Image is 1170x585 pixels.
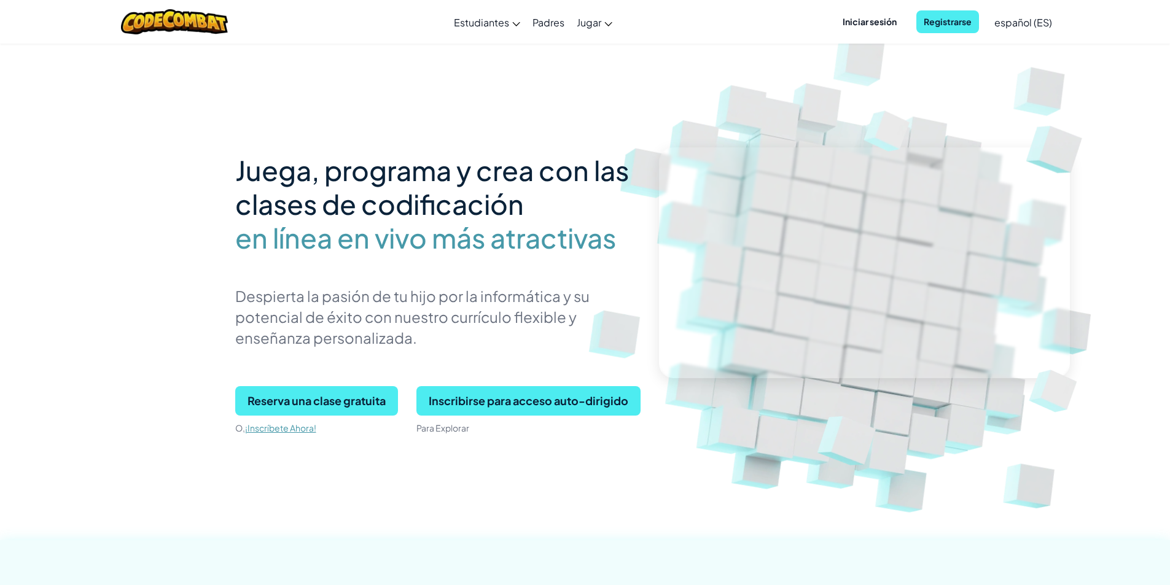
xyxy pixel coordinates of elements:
[526,6,571,39] a: Padres
[846,91,932,169] img: Overlap cubes
[235,153,629,221] span: Juega, programa y crea con las clases de codificación
[416,422,469,433] span: Para Explorar
[454,16,509,29] span: Estudiantes
[235,386,398,416] button: Reserva una clase gratuita
[1004,92,1111,196] img: Overlap cubes
[121,9,228,34] img: CodeCombat logo
[245,422,316,433] a: ¡Inscríbete Ahora!
[916,10,979,33] button: Registrarse
[235,221,616,255] span: en línea en vivo más atractivas
[988,6,1058,39] a: español (ES)
[416,386,641,416] button: Inscribirse para acceso auto-dirigido
[235,285,641,348] p: Despierta la pasión de tu hijo por la informática y su potencial de éxito con nuestro currículo f...
[448,6,526,39] a: Estudiantes
[794,381,906,490] img: Overlap cubes
[577,16,601,29] span: Jugar
[235,422,245,433] span: O,
[994,16,1052,29] span: español (ES)
[571,6,618,39] a: Jugar
[835,10,904,33] button: Iniciar sesión
[1010,350,1101,431] img: Overlap cubes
